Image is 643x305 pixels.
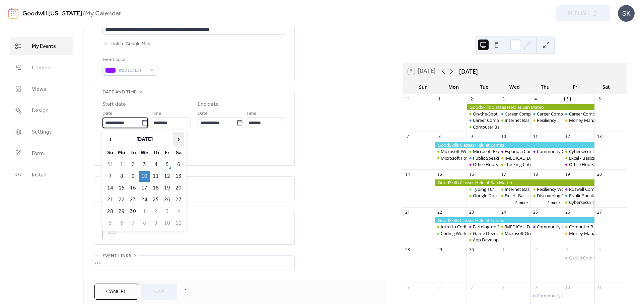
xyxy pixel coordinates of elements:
[435,179,595,185] div: GoodSkills Classes Held at San Mateo
[405,172,411,177] div: 14
[32,85,46,93] span: Views
[565,172,570,177] div: 19
[467,230,499,236] div: Game Development
[105,171,116,182] td: 7
[139,171,150,182] td: 10
[569,199,596,205] div: Cybersecurity
[116,194,127,205] td: 22
[173,194,184,205] td: 27
[435,217,595,223] div: GoodSkills Classes Held at Lomas
[467,117,499,123] div: Career Compass North: Career Exploration
[467,224,499,230] div: Farmington Community Career Fair
[505,155,539,161] div: [MEDICAL_DATA]
[597,134,602,140] div: 13
[473,155,515,161] div: Public Speaking Intro
[499,186,531,192] div: Internet Basics
[565,285,570,290] div: 10
[467,148,499,154] div: Microsoft Explorer
[139,218,150,229] td: 8
[173,147,184,158] th: Sa
[119,67,147,75] span: #9013FEFF
[569,186,631,192] div: Roswell Community Career Fair
[537,186,578,192] div: Resiliency Workshop
[499,148,531,154] div: Espanola Community Career Fair
[435,230,467,236] div: Coding Workshop
[408,80,438,94] div: Sun
[569,117,611,123] div: Money Management
[105,206,116,217] td: 28
[116,171,127,182] td: 8
[569,155,595,161] div: Excel - Basics
[116,218,127,229] td: 6
[473,161,498,167] div: Office Hours
[505,111,584,117] div: Career Compass East: Resume/Applying
[563,199,595,205] div: Cybersecurity
[499,117,531,123] div: Internet Basics
[405,134,411,140] div: 7
[467,161,499,167] div: Office Hours
[530,117,563,123] div: Resiliency
[405,285,411,290] div: 5
[569,230,611,236] div: Money Management
[437,247,442,253] div: 29
[128,159,138,170] td: 2
[85,7,121,20] b: My Calendar
[473,148,510,154] div: Microsoft Explorer
[537,193,571,199] div: Discovering Data
[437,96,442,102] div: 1
[597,209,602,215] div: 27
[32,150,44,158] span: Form
[560,80,591,94] div: Fri
[505,224,561,230] div: [MEDICAL_DATA] Workshop
[537,148,583,154] div: Community Career Fair
[499,80,530,94] div: Wed
[467,186,499,192] div: Typing 101
[150,206,161,217] td: 2
[139,194,150,205] td: 24
[405,247,411,253] div: 28
[530,193,563,199] div: Discovering Data
[173,133,184,146] span: ›
[437,134,442,140] div: 8
[150,159,161,170] td: 4
[8,8,18,19] img: logo
[139,159,150,170] td: 3
[473,117,558,123] div: Career Compass North: Career Exploration
[128,194,138,205] td: 23
[499,161,531,167] div: Thinking Critically
[533,96,539,102] div: 4
[246,110,257,118] span: Time
[563,161,595,167] div: Office Hours
[10,123,73,141] a: Settings
[537,224,583,230] div: Community Career Fair
[505,148,570,154] div: Espanola Community Career Fair
[94,256,294,270] div: •••
[128,218,138,229] td: 7
[111,40,153,48] span: Link to Google Maps
[563,155,595,161] div: Excel - Basics
[563,117,595,123] div: Money Management
[467,237,499,243] div: App Development
[139,147,150,158] th: We
[405,96,411,102] div: 31
[150,171,161,182] td: 11
[469,209,475,215] div: 23
[505,186,534,192] div: Internet Basics
[537,111,609,117] div: Career Compass South: Interviewing
[499,111,531,117] div: Career Compass East: Resume/Applying
[533,209,539,215] div: 25
[569,148,596,154] div: Cybersecurity
[32,107,49,115] span: Design
[105,159,116,170] td: 31
[469,96,475,102] div: 2
[102,88,137,96] span: Date and time
[102,252,131,260] span: Event links
[150,194,161,205] td: 25
[530,148,563,154] div: Community Career Fair
[533,134,539,140] div: 11
[565,247,570,253] div: 3
[151,110,161,118] span: Time
[530,80,560,94] div: Thu
[565,96,570,102] div: 5
[94,284,138,300] button: Cancel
